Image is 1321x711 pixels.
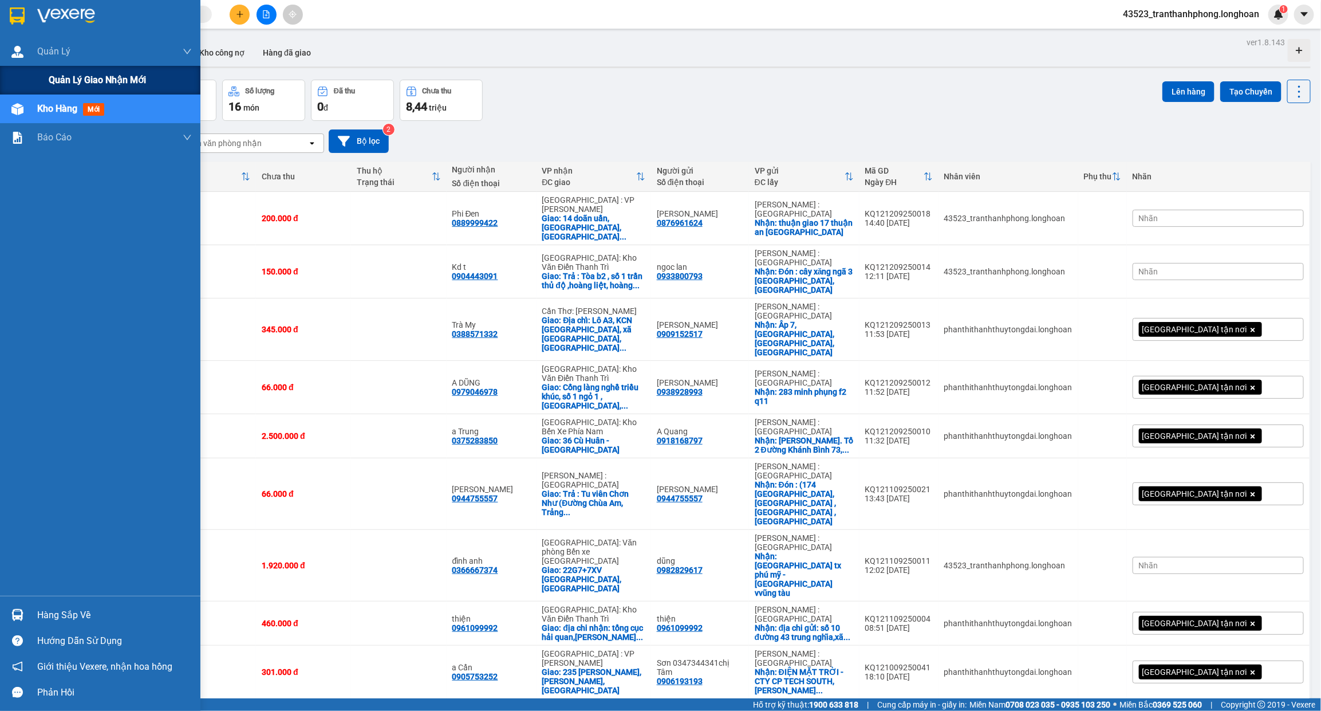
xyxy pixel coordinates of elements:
[452,387,498,396] div: 0979046978
[452,165,531,174] div: Người nhận
[452,262,531,272] div: Kd t
[1114,7,1268,21] span: 43523_tranthanhphong.longhoan
[865,329,933,339] div: 11:53 [DATE]
[755,320,854,357] div: Nhận: Âp 7, Đông Thạnh, Hóc Môn, Hồ Chí Minh
[542,649,645,667] div: [GEOGRAPHIC_DATA] : VP [PERSON_NAME]
[400,80,483,121] button: Chưa thu8,44 triệu
[351,162,446,192] th: Toggle SortBy
[262,172,345,181] div: Chưa thu
[10,7,25,25] img: logo-vxr
[1153,700,1202,709] strong: 0369 525 060
[657,623,703,633] div: 0961099992
[865,623,933,633] div: 08:51 [DATE]
[1247,36,1285,49] div: ver 1.8.143
[262,383,345,392] div: 66.000 đ
[865,262,933,272] div: KQ121209250014
[11,46,23,58] img: warehouse-icon
[620,343,627,352] span: ...
[542,214,645,241] div: Giao: 14 doãn uẩn, phường khuê mỹ, quận ngũ hành sơn, tp đà nẵng, ktx phía đông đà nẵng
[657,427,743,436] div: A Quang
[637,633,644,642] span: ...
[222,80,305,121] button: Số lượng16món
[755,552,854,598] div: Nhận: tân phước tx phú mỹ - BÀ Rịa vvũng tàu
[755,605,854,623] div: [PERSON_NAME] : [GEOGRAPHIC_DATA]
[755,436,854,454] div: Nhận: Cty Quang Kim Phát. Tổ 2 Đường Khánh Bình 73, Khánh Bình, Tân Uyên
[620,232,627,241] span: ...
[755,267,854,294] div: Nhận: Đón : cây xăng ngã 3 vũng tàu, Biên Hoà
[329,129,389,153] button: Bộ lọc
[944,619,1072,628] div: phanthithanhthuytongdai.longhoan
[865,387,933,396] div: 11:52 [DATE]
[755,649,854,667] div: [PERSON_NAME] : [GEOGRAPHIC_DATA]
[1220,81,1281,102] button: Tạo Chuyến
[657,320,743,329] div: Hoàng Anh
[1139,561,1158,570] span: Nhãn
[257,5,277,25] button: file-add
[843,633,850,642] span: ...
[657,166,743,175] div: Người gửi
[283,5,303,25] button: aim
[657,494,703,503] div: 0944755557
[865,614,933,623] div: KQ121109250004
[542,565,645,593] div: Giao: 22G7+7XV Hoành Bồ, Quảng Ninh
[245,87,274,95] div: Số lượng
[753,698,858,711] span: Hỗ trợ kỹ thuật:
[230,5,250,25] button: plus
[357,178,431,187] div: Trạng thái
[1210,698,1212,711] span: |
[944,172,1072,181] div: Nhân viên
[657,658,743,677] div: Sơn 0347344341chị Tâm
[867,698,869,711] span: |
[37,130,72,144] span: Báo cáo
[865,178,924,187] div: Ngày ĐH
[452,672,498,681] div: 0905753252
[542,471,645,489] div: [PERSON_NAME] : [GEOGRAPHIC_DATA]
[749,162,859,192] th: Toggle SortBy
[755,200,854,218] div: [PERSON_NAME] : [GEOGRAPHIC_DATA]
[865,672,933,681] div: 18:10 [DATE]
[228,100,241,113] span: 16
[865,218,933,227] div: 14:40 [DATE]
[542,623,645,642] div: Giao: địa chi nhận: tổng cục hải quan,đường dương đình nghệ,yên hoà,cầu giấy,hà nội
[317,100,324,113] span: 0
[633,281,640,290] span: ...
[243,103,259,112] span: món
[755,302,854,320] div: [PERSON_NAME] : [GEOGRAPHIC_DATA]
[452,663,531,672] div: a Cẩn
[1113,702,1117,707] span: ⚪️
[542,605,645,623] div: [GEOGRAPHIC_DATA]: Kho Văn Điển Thanh Trì
[171,166,241,175] div: Đã thu
[324,103,328,112] span: đ
[262,325,345,334] div: 345.000 đ
[236,10,244,18] span: plus
[11,609,23,621] img: warehouse-icon
[11,132,23,144] img: solution-icon
[452,565,498,575] div: 0366667374
[452,494,498,503] div: 0944755557
[755,418,854,436] div: [PERSON_NAME] : [GEOGRAPHIC_DATA]
[1142,667,1247,677] span: [GEOGRAPHIC_DATA] tận nơi
[755,462,854,480] div: [PERSON_NAME] : [GEOGRAPHIC_DATA]
[657,209,743,218] div: ANH XUÂN
[1084,172,1112,181] div: Phụ thu
[865,436,933,445] div: 11:32 [DATE]
[865,209,933,218] div: KQ121209250018
[12,687,23,698] span: message
[11,103,23,115] img: warehouse-icon
[657,485,743,494] div: Nguyễn Duy Thanh
[542,178,636,187] div: ĐC giao
[542,667,645,695] div: Giao: 235 Bế Văn Đàn,Thanh Khê, Đà Nẵng
[944,383,1072,392] div: phanthithanhthuytongdai.longhoan
[1281,5,1285,13] span: 1
[183,133,192,142] span: down
[865,663,933,672] div: KQ121009250041
[406,100,427,113] span: 8,44
[865,494,933,503] div: 13:43 [DATE]
[37,684,192,701] div: Phản hồi
[452,272,498,281] div: 0904443091
[262,489,345,498] div: 66.000 đ
[542,489,645,517] div: Giao: Trả : Tu viên Chơn Như (Đường Chùa Am, Trảng Bàng Tây Ninh)
[165,162,256,192] th: Toggle SortBy
[944,489,1072,498] div: phanthithanhthuytongdai.longhoan
[37,659,172,674] span: Giới thiệu Vexere, nhận hoa hồng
